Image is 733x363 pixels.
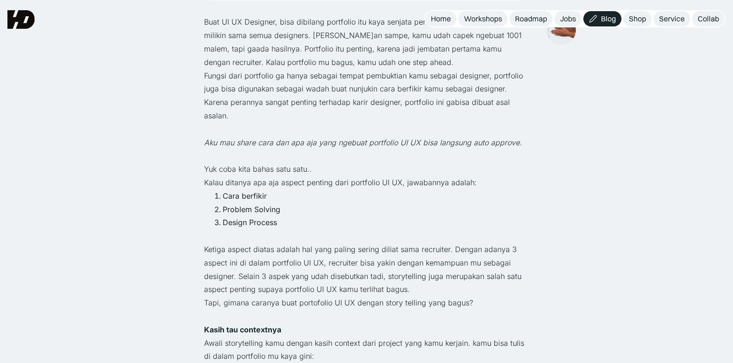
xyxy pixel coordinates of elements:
div: Home [431,14,451,24]
a: Collab [692,11,725,26]
p: Ketiga aspect diatas adalah hal yang paling sering diliat sama recruiter. Dengan adanya 3 aspect ... [204,243,529,296]
a: Workshops [458,11,508,26]
strong: Kasih tau contextnya [204,325,281,334]
a: Roadmap [509,11,553,26]
p: ‍ [204,310,529,323]
p: ‍ [204,149,529,162]
div: Blog [601,14,616,24]
a: Blog [583,11,621,26]
a: Service [654,11,690,26]
li: Cara berfikir [223,189,529,203]
a: Jobs [555,11,581,26]
p: ‍ [204,123,529,136]
div: Workshops [464,14,502,24]
p: Tapi, gimana caranya buat portofolio UI UX dengan story telling yang bagus? [204,296,529,310]
a: Home [425,11,456,26]
div: Roadmap [515,14,547,24]
div: Service [659,14,685,24]
li: Problem Solving [223,203,529,216]
p: Kalau ditanya apa aja aspect penting dari portfolio UI UX, jawabannya adalah: [204,176,529,189]
p: Yuk coba kita bahas satu satu.. [204,162,529,176]
li: Design Process [223,216,529,229]
p: ‍ [204,229,529,243]
p: Buat UI UX Designer, bisa dibilang portfolio itu kaya senjata perang utama yang wajib di milikin ... [204,15,529,69]
a: Shop [623,11,652,26]
div: Collab [698,14,719,24]
div: Jobs [560,14,576,24]
em: Aku mau share cara dan apa aja yang ngebuat portfolio UI UX bisa langsung auto approve. [204,138,522,147]
div: Shop [629,14,646,24]
p: Fungsi dari portfolio ga hanya sebagai tempat pembuktian kamu sebagai designer, portfolio juga bi... [204,69,529,123]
